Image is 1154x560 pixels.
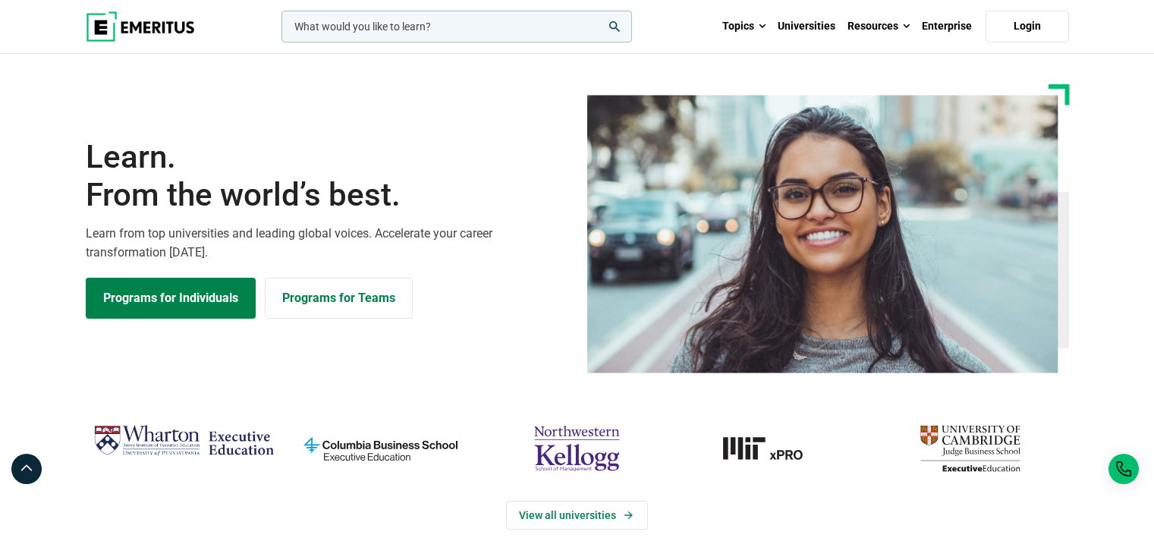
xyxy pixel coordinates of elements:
[86,176,568,214] span: From the world’s best.
[587,95,1058,373] img: Learn from the world's best
[506,501,648,530] a: View Universities
[93,419,275,464] img: Wharton Executive Education
[86,138,568,215] h1: Learn.
[281,11,632,42] input: woocommerce-product-search-field-0
[683,419,864,478] a: MIT-xPRO
[879,419,1061,478] img: cambridge-judge-business-school
[86,278,256,319] a: Explore Programs
[86,224,568,263] p: Learn from top universities and leading global voices. Accelerate your career transformation [DATE].
[290,419,471,478] img: columbia-business-school
[986,11,1069,42] a: Login
[683,419,864,478] img: MIT xPRO
[486,419,668,478] img: northwestern-kellogg
[265,278,413,319] a: Explore for Business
